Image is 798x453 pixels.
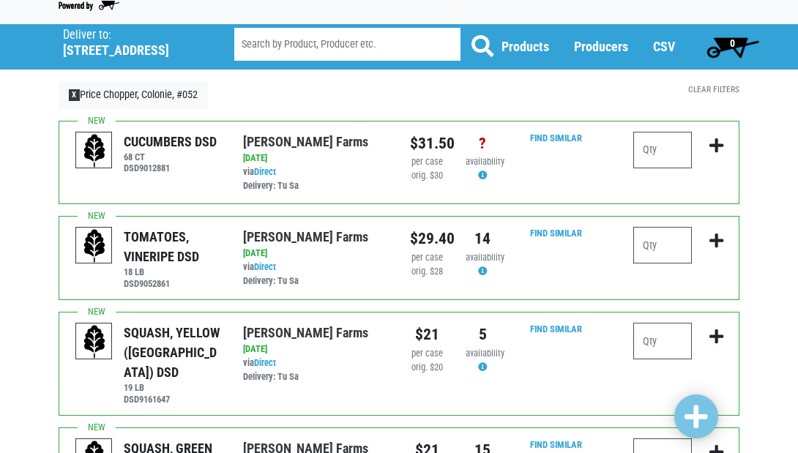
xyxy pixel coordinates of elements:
[63,24,208,59] span: Price Chopper, Colonie, #052 (1892 Central Ave, Colonie, NY 12205, USA)
[410,265,444,279] div: orig. $28
[730,37,735,49] span: 0
[243,356,388,384] div: via
[466,156,504,167] span: availability
[633,323,692,359] input: Qty
[700,32,765,61] a: 0
[76,323,113,360] img: placeholder-variety-43d6402dacf2d531de610a020419775a.svg
[243,247,388,261] div: [DATE]
[410,132,444,155] div: $31.50
[243,261,388,288] div: via
[59,1,119,11] img: Powered by Big Wheelbarrow
[410,347,444,361] div: per case
[574,39,628,54] a: Producers
[124,266,220,277] h6: 18 LB
[124,151,217,162] h6: 68 CT
[466,132,499,155] div: ?
[243,134,368,149] a: [PERSON_NAME] Farms
[243,325,368,340] a: [PERSON_NAME] Farms
[410,251,444,265] div: per case
[59,81,208,109] a: XPrice Chopper, Colonie, #052
[530,323,582,334] a: Find Similar
[124,382,220,393] h6: 19 LB
[76,228,113,264] img: placeholder-variety-43d6402dacf2d531de610a020419775a.svg
[466,348,504,359] span: availability
[254,357,276,368] a: Direct
[124,394,220,405] h6: DSD9161647
[466,252,504,263] span: availability
[243,179,388,193] div: Delivery: Tu Sa
[243,165,388,193] div: via
[243,370,388,384] div: Delivery: Tu Sa
[243,342,388,356] div: [DATE]
[124,323,220,382] div: SQUASH, YELLOW ([GEOGRAPHIC_DATA]) DSD
[243,229,368,244] a: [PERSON_NAME] Farms
[243,274,388,288] div: Delivery: Tu Sa
[63,42,197,59] h5: [STREET_ADDRESS]
[410,169,444,183] div: orig. $30
[653,39,675,54] a: CSV
[410,323,444,346] div: $21
[530,439,582,450] a: Find Similar
[254,261,276,272] a: Direct
[633,227,692,263] input: Qty
[243,151,388,165] div: [DATE]
[124,162,217,173] h6: DSD9012881
[234,28,460,61] input: Search by Product, Producer etc.
[410,227,444,250] div: $29.40
[410,155,444,169] div: per case
[124,227,220,266] div: TOMATOES, VINERIPE DSD
[124,278,220,289] h6: DSD9052861
[688,84,739,94] a: Clear Filters
[466,323,499,346] div: 5
[69,89,80,101] span: X
[530,228,582,239] a: Find Similar
[254,166,276,177] a: Direct
[76,132,113,169] img: placeholder-variety-43d6402dacf2d531de610a020419775a.svg
[63,28,197,42] p: Deliver to:
[530,132,582,143] a: Find Similar
[124,132,217,151] div: CUCUMBERS DSD
[501,39,549,54] a: Products
[633,132,692,168] input: Qty
[466,227,499,250] div: 14
[410,361,444,375] div: orig. $20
